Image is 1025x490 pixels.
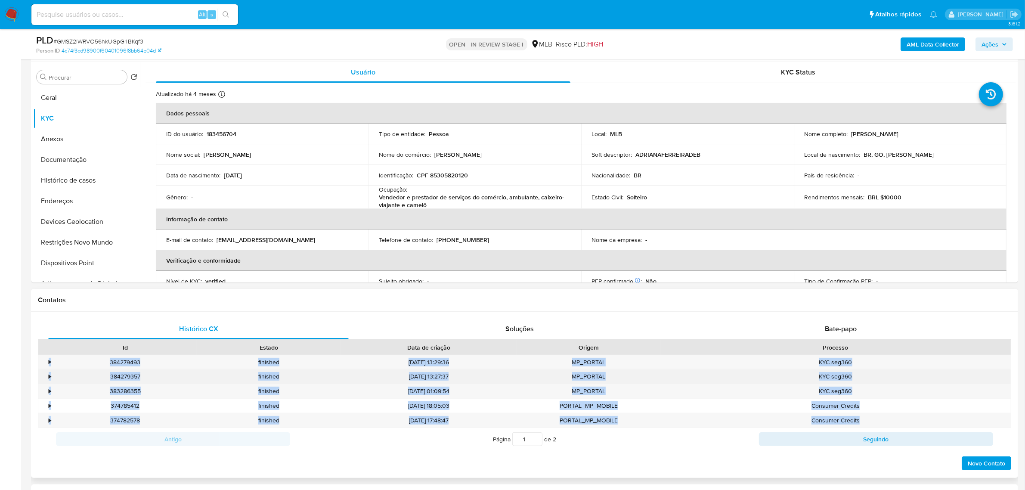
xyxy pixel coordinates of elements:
button: Anexos [33,129,141,149]
span: KYC Status [781,67,816,77]
th: Informação de contato [156,209,1006,229]
b: PLD [36,33,53,47]
button: AML Data Collector [901,37,965,51]
span: Bate-papo [825,324,857,334]
p: Nível de KYC : [166,277,202,285]
div: Processo [666,343,1005,352]
p: Nome do comércio : [379,151,431,158]
div: [DATE] 18:05:03 [341,399,517,413]
div: KYC seg360 [660,355,1011,369]
p: BR, GO, [PERSON_NAME] [864,151,934,158]
div: 384279493 [53,355,197,369]
div: Id [59,343,191,352]
p: Ocupação : [379,186,407,193]
h1: Contatos [38,296,1011,304]
p: País de residência : [804,171,854,179]
p: Identificação : [379,171,413,179]
div: finished [197,355,340,369]
th: Dados pessoais [156,103,1006,124]
p: Soft descriptor : [591,151,632,158]
button: Novo Contato [962,456,1011,470]
div: finished [197,413,340,428]
div: Consumer Credits [660,399,1011,413]
input: Procurar [49,74,124,81]
span: Soluções [505,324,534,334]
div: finished [197,369,340,384]
div: [DATE] 13:27:37 [341,369,517,384]
p: Atualizado há 4 meses [156,90,216,98]
div: 383286355 [53,384,197,398]
p: jhonata.costa@mercadolivre.com [958,10,1006,19]
div: • [49,416,51,425]
span: Alt [199,10,206,19]
button: Documentação [33,149,141,170]
b: Person ID [36,47,60,55]
p: Telefone de contato : [379,236,433,244]
p: Local de nascimento : [804,151,860,158]
p: Tipo de Confirmação PEP : [804,277,873,285]
p: Local : [591,130,607,138]
span: s [211,10,213,19]
a: 4c74f3cd98900f60401096f8bb64b04d [62,47,161,55]
p: Gênero : [166,193,188,201]
div: KYC seg360 [660,384,1011,398]
p: Nome da empresa : [591,236,642,244]
div: [DATE] 01:09:54 [341,384,517,398]
span: Risco PLD: [556,40,604,49]
p: BRL $10000 [868,193,901,201]
p: [EMAIL_ADDRESS][DOMAIN_NAME] [217,236,315,244]
div: Data de criação [347,343,511,352]
p: Sujeito obrigado : [379,277,424,285]
div: 384279357 [53,369,197,384]
div: [DATE] 13:29:36 [341,355,517,369]
p: verified [205,277,226,285]
div: • [49,372,51,381]
div: MP_PORTAL [517,355,660,369]
input: Pesquise usuários ou casos... [31,9,238,20]
button: Procurar [40,74,47,81]
p: ADRIANAFERREIRADEB [635,151,700,158]
div: • [49,358,51,366]
p: MLB [610,130,622,138]
div: Estado [203,343,334,352]
p: Solteiro [627,193,647,201]
p: CPF 85305820120 [417,171,468,179]
span: Histórico CX [179,324,218,334]
span: Atalhos rápidos [875,10,921,19]
button: Dispositivos Point [33,253,141,273]
div: finished [197,384,340,398]
div: PORTAL_MP_MOBILE [517,399,660,413]
p: Rendimentos mensais : [804,193,864,201]
p: PEP confirmado : [591,277,642,285]
span: Ações [982,37,998,51]
button: Retornar ao pedido padrão [130,74,137,83]
button: search-icon [217,9,235,21]
p: - [645,236,647,244]
p: [PERSON_NAME] [204,151,251,158]
p: Pessoa [429,130,449,138]
p: 183456704 [207,130,236,138]
p: [PERSON_NAME] [851,130,898,138]
p: - [858,171,859,179]
button: Seguindo [759,432,993,446]
p: E-mail de contato : [166,236,213,244]
p: Nome completo : [804,130,848,138]
div: KYC seg360 [660,369,1011,384]
p: Tipo de entidade : [379,130,425,138]
p: ID do usuário : [166,130,203,138]
div: 374782578 [53,413,197,428]
div: [DATE] 17:48:47 [341,413,517,428]
p: - [427,277,429,285]
p: [DATE] [224,171,242,179]
p: Nome social : [166,151,200,158]
div: • [49,387,51,395]
span: 2 [553,435,556,443]
button: Restrições Novo Mundo [33,232,141,253]
p: Não [645,277,656,285]
a: Notificações [930,11,937,18]
button: Ações [975,37,1013,51]
div: PORTAL_MP_MOBILE [517,413,660,428]
div: Origem [523,343,654,352]
p: Nacionalidade : [591,171,630,179]
span: Novo Contato [968,457,1005,469]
